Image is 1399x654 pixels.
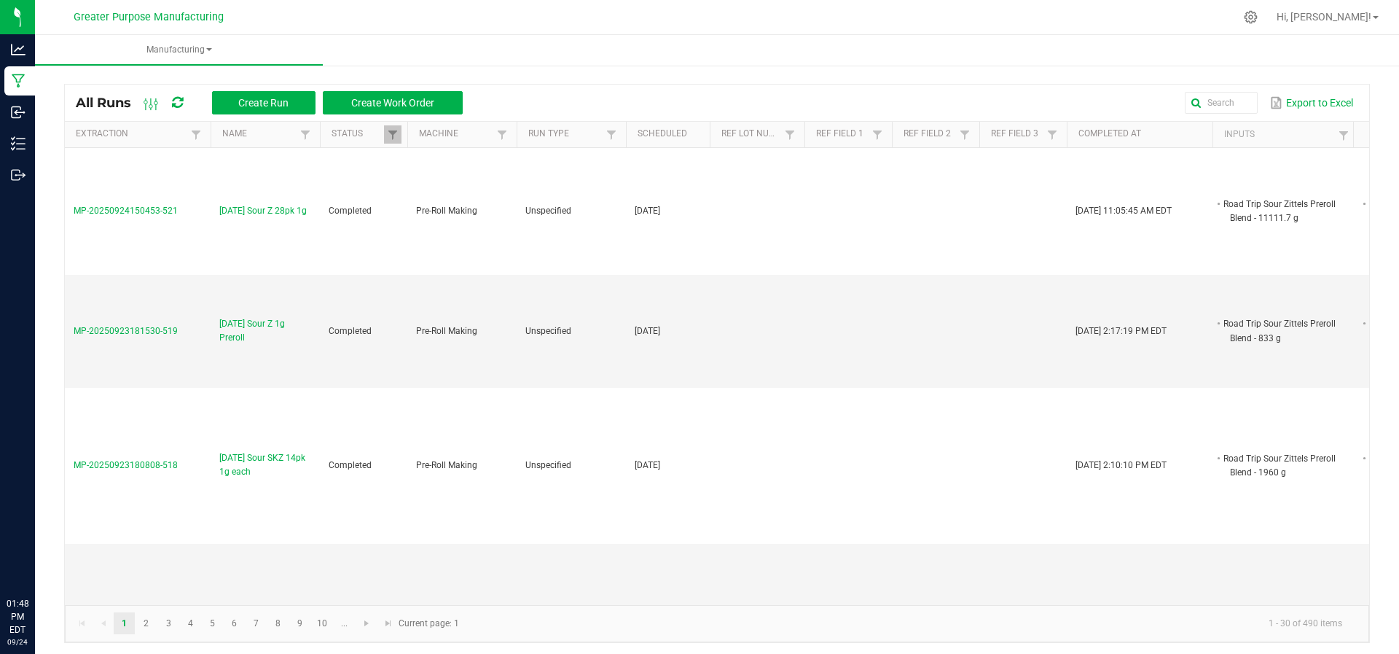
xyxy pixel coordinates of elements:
a: Page 6 [224,612,245,634]
a: Run TypeSortable [528,128,602,140]
a: NameSortable [222,128,296,140]
a: Page 11 [334,612,355,634]
iframe: Resource center unread badge [43,535,60,553]
th: Inputs [1212,122,1358,148]
span: Completed [329,460,372,470]
span: [DATE] Sour SKZ 14pk 1g each [219,451,311,479]
div: All Runs [76,90,474,115]
span: [DATE] Sour Z 1g Preroll [219,317,311,345]
a: Filter [956,125,973,144]
li: Road Trip Sour Zittels Preroll Blend - 11111.7 g [1221,197,1336,225]
a: Ref Lot NumberSortable [721,128,780,140]
span: Pre-Roll Making [416,206,477,216]
span: Greater Purpose Manufacturing [74,11,224,23]
p: 01:48 PM EDT [7,597,28,637]
iframe: Resource center [15,537,58,581]
span: MP-20250923181530-519 [74,326,178,336]
button: Export to Excel [1266,90,1357,115]
input: Search [1185,92,1258,114]
a: Page 9 [289,612,310,634]
span: [DATE] 2:10:10 PM EDT [1075,460,1167,470]
span: Pre-Roll Making [416,326,477,336]
p: 09/24 [7,637,28,647]
inline-svg: Inbound [11,105,26,120]
a: Ref Field 3Sortable [991,128,1043,140]
span: [DATE] 2:17:19 PM EDT [1075,326,1167,336]
inline-svg: Manufacturing [11,74,26,88]
span: [DATE] Sour Z 28pk 1g [219,204,307,218]
button: Create Work Order [323,91,463,114]
a: Page 7 [246,612,267,634]
a: MachineSortable [419,128,493,140]
a: Filter [603,125,620,144]
span: [DATE] [635,460,660,470]
a: Filter [869,125,886,144]
li: Road Trip Sour Zittels Preroll Blend - 1960 g [1221,451,1336,480]
span: Go to the last page [383,618,394,629]
a: Filter [384,125,401,144]
a: ExtractionSortable [76,128,187,140]
a: Filter [1043,125,1061,144]
a: Page 1 [114,612,135,634]
span: MP-20250923180808-518 [74,460,178,470]
a: Page 10 [312,612,333,634]
span: Manufacturing [35,44,323,56]
a: Filter [781,125,799,144]
span: Go to the next page [361,618,372,629]
a: Completed AtSortable [1078,128,1207,140]
a: Page 8 [267,612,289,634]
span: MP-20250924150453-521 [74,206,178,216]
span: Unspecified [525,326,571,336]
span: [DATE] 11:05:45 AM EDT [1075,206,1172,216]
a: Filter [493,125,511,144]
a: Filter [297,125,314,144]
a: Page 3 [158,612,179,634]
button: Create Run [212,91,316,114]
a: Filter [1335,126,1352,144]
span: Create Run [238,97,289,109]
div: Manage settings [1242,10,1260,24]
a: Page 5 [202,612,223,634]
span: Completed [329,326,372,336]
span: Completed [329,206,372,216]
inline-svg: Analytics [11,42,26,57]
a: Page 4 [180,612,201,634]
a: Page 2 [136,612,157,634]
inline-svg: Inventory [11,136,26,151]
a: Filter [187,125,205,144]
a: StatusSortable [332,128,383,140]
a: Ref Field 1Sortable [816,128,868,140]
a: Ref Field 2Sortable [904,128,955,140]
span: Pre-Roll Making [416,460,477,470]
li: Road Trip Sour Zittels Preroll Blend - 833 g [1221,316,1336,345]
inline-svg: Outbound [11,168,26,182]
span: [DATE] [635,326,660,336]
span: Create Work Order [351,97,434,109]
span: Unspecified [525,460,571,470]
kendo-pager: Current page: 1 [65,605,1369,642]
span: [DATE] [635,206,660,216]
a: Go to the next page [356,612,377,634]
a: Manufacturing [35,35,323,66]
a: Go to the last page [377,612,399,634]
kendo-pager-info: 1 - 30 of 490 items [468,612,1354,636]
span: Unspecified [525,206,571,216]
span: Hi, [PERSON_NAME]! [1277,11,1371,23]
a: ScheduledSortable [638,128,704,140]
